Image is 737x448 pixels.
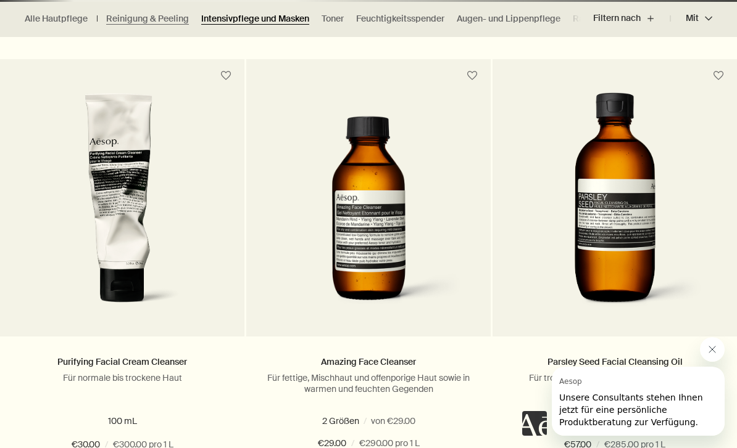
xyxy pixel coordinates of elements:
[57,356,187,367] a: Purifying Facial Cream Cleanser
[707,65,730,87] button: Zum Wunschzettel hinzufügen
[19,372,226,383] p: Für normale bis trockene Haut
[322,13,344,25] a: Toner
[670,4,712,33] button: Mit
[27,92,218,318] img: Aesop’s Purifying Facial Cream Cleanser in aluminium tube; enriched with Lavender Stem and White ...
[265,372,472,394] p: Für fettige, Mischhaut und offenporige Haut sowie in warmen und feuchten Gegenden
[522,411,547,436] iframe: Kein Inhalt
[383,415,420,426] span: 200 mL
[106,13,189,25] a: Reinigung & Peeling
[511,372,718,383] p: Für trockene, Misch- und empfindliche Haut
[356,13,444,25] a: Feuchtigkeitsspender
[321,356,416,367] a: Amazing Face Cleanser
[246,92,491,336] a: Amazing Face Cleanser in amber glass bottle
[700,337,725,362] iframe: Nachricht von Aesop schließen
[552,367,725,436] iframe: Nachricht von Aesop
[215,65,237,87] button: Zum Wunschzettel hinzufügen
[325,415,360,426] span: 100 mL
[25,13,88,25] a: Alle Hautpflege
[265,107,472,318] img: Amazing Face Cleanser in amber glass bottle
[457,13,560,25] a: Augen- und Lippenpflege
[522,337,725,436] div: Aesop sagt „Unsere Consultants stehen Ihnen jetzt für eine persönliche Produktberatung zur Verfüg...
[493,92,737,336] a: Aesop’s Parsley Seed Facial Cleansing Oil in amber bottle; a water-soluble oil for most skin type...
[517,92,713,318] img: Aesop’s Parsley Seed Facial Cleansing Oil in amber bottle; a water-soluble oil for most skin type...
[201,13,309,25] a: Intensivpflege und Masken
[461,65,483,87] button: Zum Wunschzettel hinzufügen
[593,4,670,33] button: Filtern nach
[573,13,596,25] a: Rasur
